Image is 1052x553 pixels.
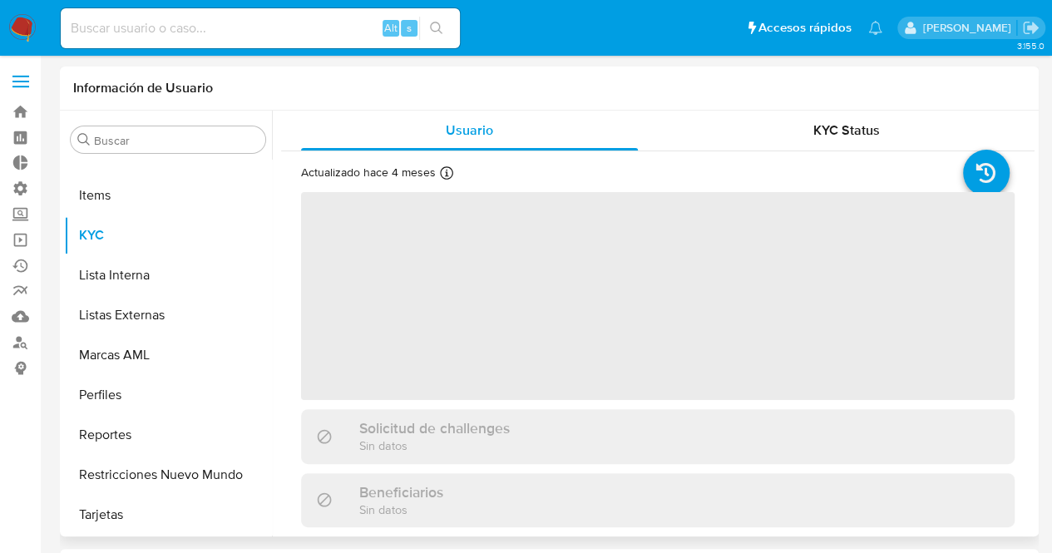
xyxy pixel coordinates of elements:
[64,335,272,375] button: Marcas AML
[64,415,272,455] button: Reportes
[64,375,272,415] button: Perfiles
[868,21,882,35] a: Notificaciones
[64,295,272,335] button: Listas Externas
[446,121,493,140] span: Usuario
[419,17,453,40] button: search-icon
[359,501,443,517] p: Sin datos
[64,215,272,255] button: KYC
[359,483,443,501] h3: Beneficiarios
[758,19,852,37] span: Accesos rápidos
[407,20,412,36] span: s
[61,17,460,39] input: Buscar usuario o caso...
[73,80,213,96] h1: Información de Usuario
[813,121,880,140] span: KYC Status
[301,165,436,180] p: Actualizado hace 4 meses
[94,133,259,148] input: Buscar
[77,133,91,146] button: Buscar
[1022,19,1040,37] a: Salir
[359,437,510,453] p: Sin datos
[384,20,398,36] span: Alt
[301,473,1015,527] div: BeneficiariosSin datos
[64,255,272,295] button: Lista Interna
[301,192,1015,400] span: ‌
[64,175,272,215] button: Items
[359,419,510,437] h3: Solicitud de challenges
[301,409,1015,463] div: Solicitud de challengesSin datos
[922,20,1016,36] p: martin.franco@mercadolibre.com
[64,495,272,535] button: Tarjetas
[64,455,272,495] button: Restricciones Nuevo Mundo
